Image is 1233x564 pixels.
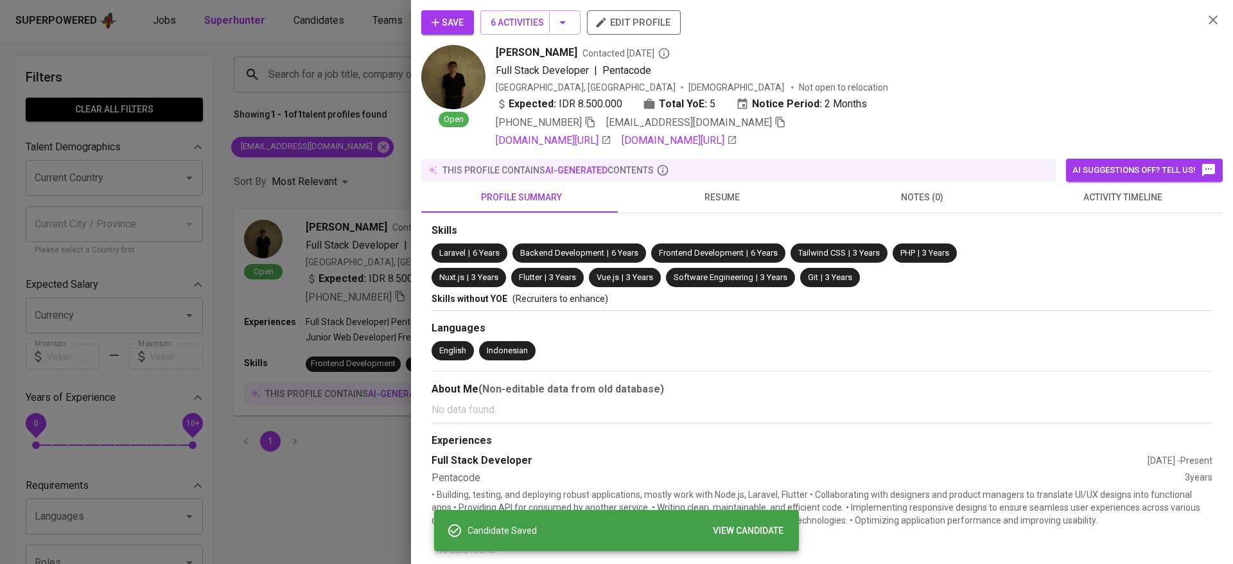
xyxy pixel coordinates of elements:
span: VIEW CANDIDATE [713,523,783,539]
span: 3 Years [626,272,653,282]
span: | [821,272,823,284]
span: 6 Years [611,248,638,258]
span: Contacted [DATE] [582,47,670,60]
span: 5 [710,96,715,112]
span: Laravel [439,248,466,258]
div: [DATE] - Present [1148,454,1212,467]
span: edit profile [597,14,670,31]
div: Pentacode [432,471,1185,486]
span: | [468,247,470,260]
div: Languages [432,321,1212,336]
span: | [918,247,920,260]
span: Frontend Development [659,248,744,258]
span: 6 Years [473,248,500,258]
div: About Me [432,382,1212,397]
p: this profile contains contents [442,164,654,177]
div: 2 Months [736,96,867,112]
span: AI suggestions off? Tell us! [1072,163,1216,178]
div: English [439,345,466,357]
div: Candidate Saved [468,519,789,543]
span: | [607,247,609,260]
span: 6 Activities [491,15,570,31]
button: Save [421,10,474,35]
span: [PHONE_NUMBER] [496,116,582,128]
span: 3 Years [922,248,949,258]
span: Save [432,15,464,31]
button: AI suggestions off? Tell us! [1066,159,1223,182]
p: Not open to relocation [799,81,888,94]
span: Flutter [519,272,542,282]
span: | [848,247,850,260]
span: activity timeline [1030,189,1215,206]
span: resume [629,189,814,206]
span: (Recruiters to enhance) [512,294,608,304]
div: Indonesian [487,345,528,357]
span: Pentacode [602,64,651,76]
div: Skills [432,224,1212,238]
button: edit profile [587,10,681,35]
span: notes (0) [830,189,1015,206]
p: Inferred Skill(s) [437,532,1212,543]
a: [DOMAIN_NAME][URL] [622,133,737,148]
span: | [467,272,469,284]
span: 3 Years [825,272,852,282]
span: [EMAIL_ADDRESS][DOMAIN_NAME] [606,116,772,128]
span: Backend Development [520,248,604,258]
span: | [594,63,597,78]
b: (Non-editable data from old database) [478,383,664,395]
div: 3 years [1185,471,1212,486]
span: 3 Years [853,248,880,258]
span: | [746,247,748,260]
span: Vue.js [597,272,619,282]
span: PHP [900,248,915,258]
span: | [622,272,624,284]
b: Expected: [509,96,556,112]
div: [GEOGRAPHIC_DATA], [GEOGRAPHIC_DATA] [496,81,676,94]
div: Experiences [432,434,1212,448]
span: | [545,272,547,284]
div: Full Stack Developer [432,454,1148,468]
span: Tailwind CSS [798,248,846,258]
p: No data found. [437,543,1212,556]
span: [PERSON_NAME] [496,45,577,60]
span: AI-generated [545,165,608,175]
div: IDR 8.500.000 [496,96,622,112]
img: 55cb6fec18ac38887c5b1e6210f1edb4.jpg [421,45,485,109]
span: [DEMOGRAPHIC_DATA] [688,81,786,94]
span: Software Engineering [674,272,753,282]
p: No data found. [432,402,1212,418]
span: 3 Years [760,272,787,282]
span: profile summary [429,189,614,206]
span: 3 Years [549,272,576,282]
b: Notice Period: [752,96,822,112]
span: 6 Years [751,248,778,258]
span: Nuxt.js [439,272,464,282]
a: [DOMAIN_NAME][URL] [496,133,611,148]
svg: By Batam recruiter [658,47,670,60]
span: Full Stack Developer [496,64,589,76]
span: Open [439,114,469,126]
span: 3 Years [471,272,498,282]
span: Git [808,272,818,282]
span: | [756,272,758,284]
b: Total YoE: [659,96,707,112]
a: edit profile [587,17,681,27]
button: 6 Activities [480,10,581,35]
span: Skills without YOE [432,294,507,304]
p: • Building, testing, and deploying robust applications, mostly work with Node.js, Laravel, Flutte... [432,488,1212,527]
